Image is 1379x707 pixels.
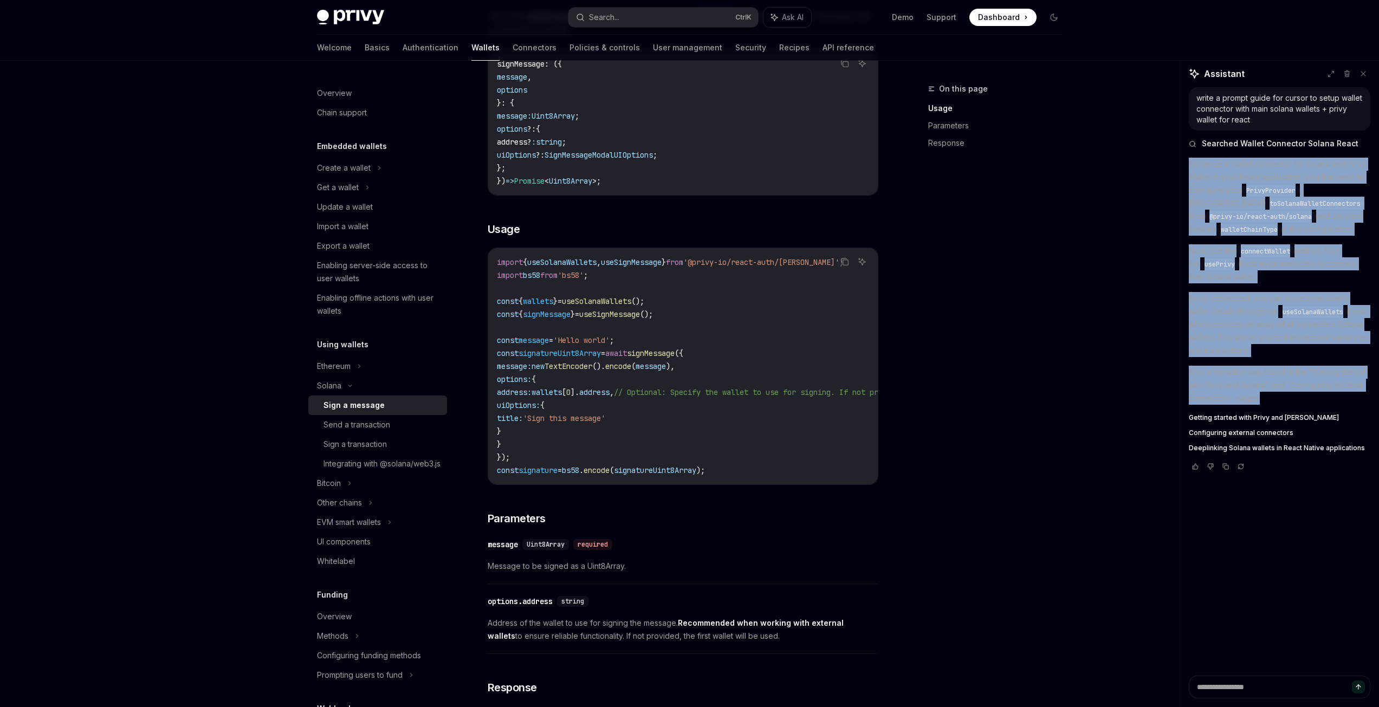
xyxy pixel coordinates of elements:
span: message: [497,361,532,371]
div: Bitcoin [317,477,341,490]
a: Update a wallet [308,197,447,217]
button: Toggle dark mode [1045,9,1063,26]
a: Enabling offline actions with user wallets [308,288,447,321]
span: options [497,124,527,134]
a: Demo [892,12,914,23]
span: 0 [566,387,571,397]
span: uiOptions [497,150,536,160]
span: SignMessageModalUIOptions [545,150,653,160]
span: = [575,309,579,319]
span: } [553,296,558,306]
p: To set up a wallet connector for Solana and Privy Wallet in your React application, you first nee... [1189,158,1370,236]
span: { [519,309,523,319]
span: encode [584,465,610,475]
span: ); [696,465,705,475]
span: message [519,335,549,345]
span: ; [597,176,601,186]
span: wallets [523,296,553,306]
span: signMessage [627,348,675,358]
span: bs58 [523,270,540,280]
div: Get a wallet [317,181,359,194]
span: On this page [939,82,988,95]
a: Dashboard [969,9,1037,26]
a: User management [653,35,722,61]
div: Sign a transaction [323,438,387,451]
div: options.address [488,596,553,607]
a: Response [928,134,1071,152]
span: Parameters [488,511,546,526]
span: walletChainType [1221,225,1278,234]
button: Ask AI [855,255,869,269]
h5: Embedded wallets [317,140,387,153]
button: Searched Wallet Connector Solana React [1189,138,1370,149]
span: , [597,257,601,267]
div: Overview [317,610,352,623]
a: Recipes [779,35,810,61]
div: Whitelabel [317,555,355,568]
span: uiOptions: [497,400,540,410]
a: Configuring funding methods [308,646,447,665]
span: Assistant [1204,67,1245,80]
div: message [488,539,518,550]
span: [ [562,387,566,397]
span: 'Hello world' [553,335,610,345]
a: Sign a message [308,395,447,415]
a: API reference [823,35,874,61]
p: This information was found in the "Getting started with Privy and Solana" and "Configuring extern... [1189,366,1370,405]
img: dark logo [317,10,384,25]
button: Copy the contents from the code block [838,255,852,269]
span: < [545,176,549,186]
button: Ask AI [763,8,811,27]
span: > [592,176,597,186]
span: Searched Wallet Connector Solana React [1202,138,1358,149]
span: Uint8Array [549,176,592,186]
span: signature [519,465,558,475]
span: signMessage [497,59,545,69]
span: signMessage [523,309,571,319]
span: options: [497,374,532,384]
div: Search... [589,11,619,24]
span: : [532,137,536,147]
a: Whitelabel [308,552,447,571]
span: // Optional: Specify the wallet to use for signing. If not provided, the first wallet will be used. [614,387,1043,397]
a: Usage [928,100,1071,117]
span: message [636,361,666,371]
p: Once connected, you can access the user's wallet details through the hook, which provides an arra... [1189,292,1370,357]
span: string [536,137,562,147]
span: title: [497,413,523,423]
a: Wallets [471,35,500,61]
a: Parameters [928,117,1071,134]
span: Ask AI [782,12,804,23]
span: (). [592,361,605,371]
a: Connectors [513,35,556,61]
a: Overview [308,83,447,103]
span: wallets [532,387,562,397]
span: Response [488,680,537,695]
div: write a prompt guide for cursor to setup wallet connector with main solana wallets + privy wallet... [1196,93,1363,125]
span: message [497,72,527,82]
span: connectWallet [1241,247,1290,256]
span: , [527,72,532,82]
div: Methods [317,630,348,643]
span: encode [605,361,631,371]
a: Configuring external connectors [1189,429,1370,437]
span: ( [631,361,636,371]
button: Send message [1352,680,1365,693]
span: const [497,465,519,475]
span: = [549,335,553,345]
span: new [532,361,545,371]
span: const [497,348,519,358]
div: Send a transaction [323,418,390,431]
span: ; [562,137,566,147]
div: Overview [317,87,352,100]
span: const [497,335,519,345]
span: ?: [527,124,536,134]
span: ; [575,111,579,121]
span: signatureUint8Array [614,465,696,475]
span: TextEncoder [545,361,592,371]
span: = [558,296,562,306]
a: Getting started with Privy and [PERSON_NAME] [1189,413,1370,422]
span: } [497,426,501,436]
span: useSignMessage [579,309,640,319]
a: UI components [308,532,447,552]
